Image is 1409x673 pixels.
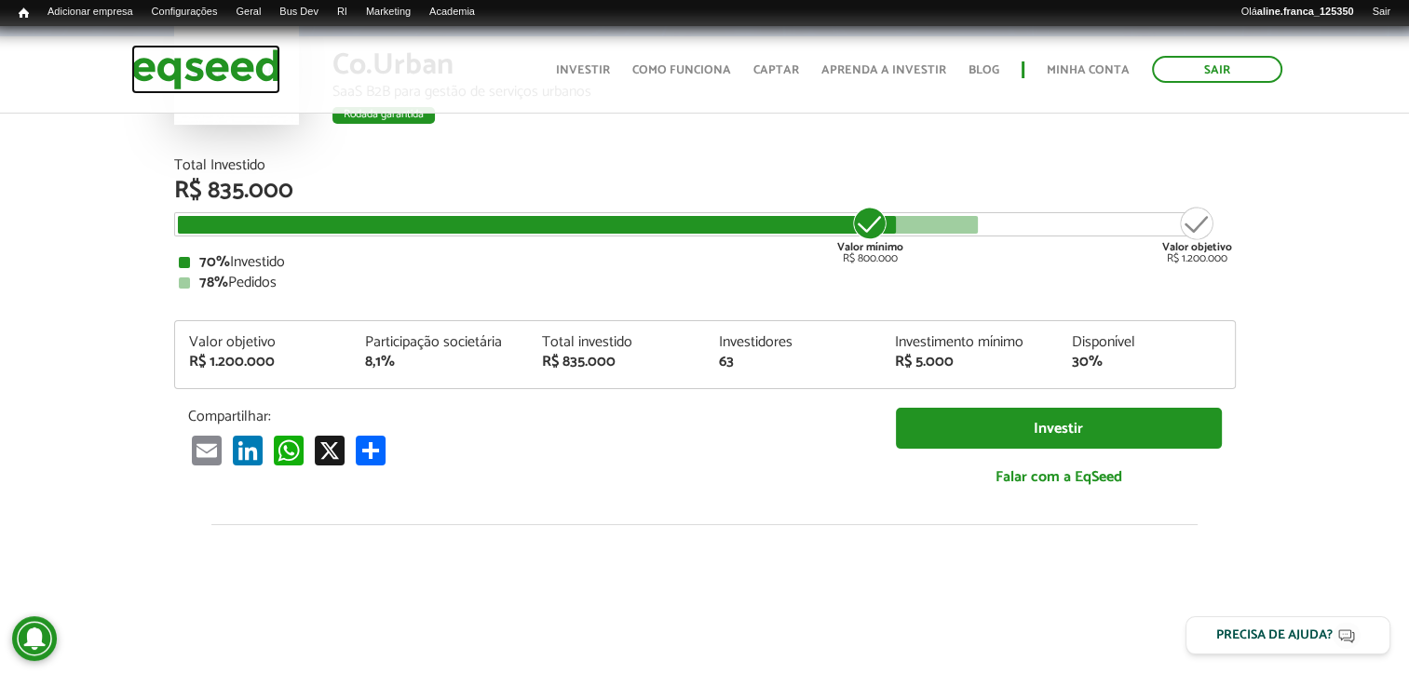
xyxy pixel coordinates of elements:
a: Bus Dev [270,5,328,20]
strong: aline.franca_125350 [1257,6,1354,17]
div: Pedidos [179,276,1231,290]
div: Total Investido [174,158,1236,173]
div: Investimento mínimo [895,335,1044,350]
strong: Valor mínimo [837,238,903,256]
div: 30% [1072,355,1221,370]
strong: Valor objetivo [1162,238,1232,256]
a: Email [188,435,225,465]
strong: 78% [199,270,228,295]
a: Investir [896,408,1222,450]
div: R$ 1.200.000 [1162,205,1232,264]
div: Valor objetivo [189,335,338,350]
div: Participação societária [365,335,514,350]
a: Captar [753,64,799,76]
div: 63 [718,355,867,370]
a: Oláaline.franca_125350 [1232,5,1363,20]
div: Investidores [718,335,867,350]
p: Compartilhar: [188,408,868,425]
a: Geral [226,5,270,20]
a: Academia [420,5,484,20]
a: Investir [556,64,610,76]
a: Aprenda a investir [821,64,946,76]
div: 8,1% [365,355,514,370]
a: Falar com a EqSeed [896,458,1222,496]
div: Investido [179,255,1231,270]
div: Disponível [1072,335,1221,350]
div: Total investido [542,335,691,350]
div: Rodada garantida [332,107,435,124]
span: Início [19,7,29,20]
div: R$ 800.000 [835,205,905,264]
a: Adicionar empresa [38,5,142,20]
div: R$ 1.200.000 [189,355,338,370]
a: WhatsApp [270,435,307,465]
div: R$ 835.000 [174,179,1236,203]
a: Sair [1152,56,1282,83]
img: EqSeed [131,45,280,94]
a: Sair [1362,5,1400,20]
a: Marketing [357,5,420,20]
a: Compartilhar [352,435,389,465]
a: Como funciona [632,64,731,76]
a: X [311,435,348,465]
strong: 70% [199,249,230,275]
a: LinkedIn [229,435,266,465]
div: R$ 5.000 [895,355,1044,370]
a: Blog [969,64,999,76]
a: Minha conta [1047,64,1130,76]
a: Configurações [142,5,227,20]
a: RI [328,5,357,20]
div: R$ 835.000 [542,355,691,370]
a: Início [9,5,38,22]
